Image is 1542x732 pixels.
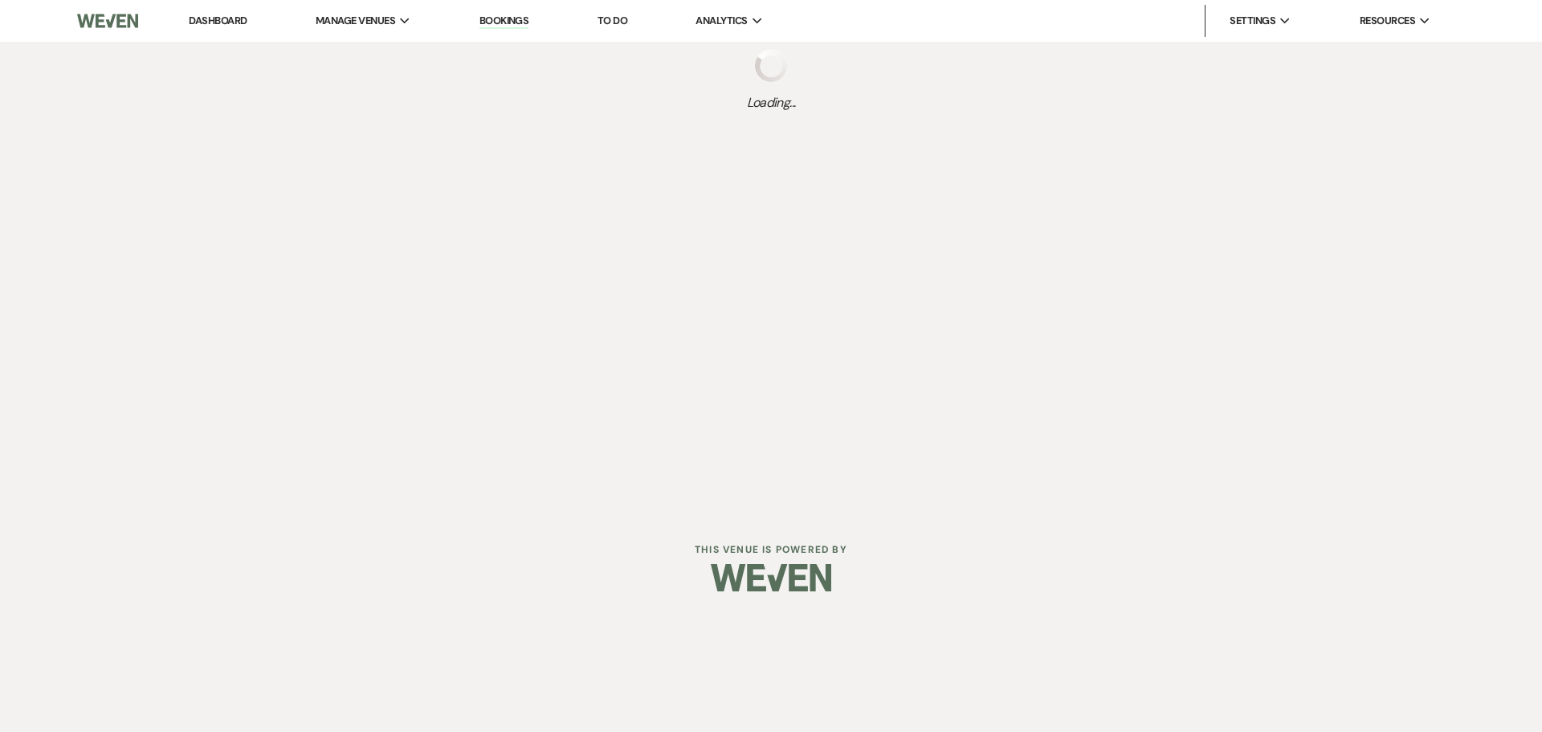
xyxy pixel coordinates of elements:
[747,93,796,112] span: Loading...
[316,13,395,29] span: Manage Venues
[189,14,247,27] a: Dashboard
[696,13,747,29] span: Analytics
[1360,13,1415,29] span: Resources
[711,550,831,606] img: Weven Logo
[598,14,627,27] a: To Do
[479,14,529,29] a: Bookings
[77,4,138,38] img: Weven Logo
[755,50,787,82] img: loading spinner
[1230,13,1275,29] span: Settings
